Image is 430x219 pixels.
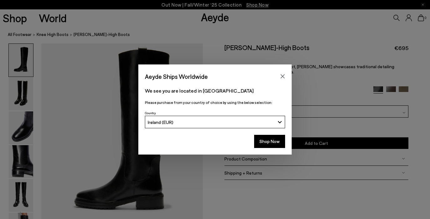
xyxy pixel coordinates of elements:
button: Shop Now [254,135,285,148]
p: We see you are located in [GEOGRAPHIC_DATA] [145,87,285,94]
button: Close [278,72,287,81]
p: Please purchase from your country of choice by using the below selection: [145,99,285,105]
span: Country [145,111,156,115]
span: Aeyde Ships Worldwide [145,71,208,82]
span: Ireland (EUR) [148,120,173,125]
